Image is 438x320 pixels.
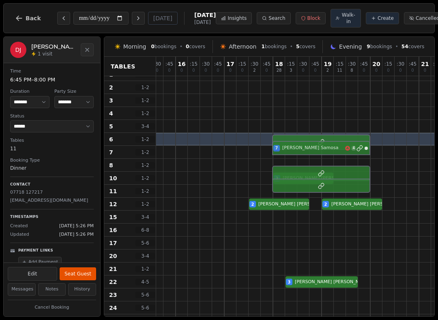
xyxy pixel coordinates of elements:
span: 1 - 2 [135,266,155,272]
span: 6 - 8 [135,227,155,233]
span: 5 [296,44,299,49]
span: 2 [276,175,279,181]
span: 11 [337,68,342,73]
span: bookings [367,43,392,50]
span: 5 [109,122,113,130]
span: 3 - 4 [135,123,155,130]
span: 0 [363,68,365,73]
button: Messages [8,283,36,296]
span: : 15 [238,62,246,66]
dd: 11 [10,145,94,152]
span: Evening [339,43,362,51]
span: 17 [226,61,234,67]
div: DJ [10,42,26,58]
span: [DATE] [194,19,216,26]
span: 0 [180,68,183,73]
span: 1 - 2 [135,97,155,104]
span: 2 [251,201,254,207]
span: 3 [288,279,291,285]
span: : 45 [263,62,271,66]
span: covers [296,43,316,50]
span: [DATE] 5:26 PM [59,231,94,238]
span: 20 [109,252,117,260]
button: [DATE] [148,12,178,25]
span: : 30 [153,62,161,66]
span: : 15 [336,62,344,66]
span: [PERSON_NAME] [PERSON_NAME] [295,279,370,286]
span: 1 - 2 [135,201,155,207]
span: 0 [265,68,268,73]
span: 0 [151,44,154,49]
dd: 6:45 PM – 8:00 PM [10,76,94,84]
dt: Tables [10,137,94,144]
span: 8 [109,161,113,169]
span: 1 - 2 [135,188,155,194]
span: 1 - 2 [135,175,155,181]
span: 11 [109,187,117,195]
span: 21 [109,265,117,273]
span: 5 - 6 [135,292,155,298]
span: 0 [387,68,389,73]
h2: [PERSON_NAME] Jones [31,43,76,51]
span: 2 [109,83,113,92]
p: [EMAIL_ADDRESS][DOMAIN_NAME] [10,197,94,204]
span: 2 [253,68,255,73]
span: 2 [326,68,329,73]
span: 4 - 5 [135,279,155,285]
span: 0 [314,68,316,73]
span: 0 [424,68,426,73]
span: 23 [109,291,117,299]
span: 3 [109,96,113,105]
button: Insights [216,12,252,24]
span: : 30 [299,62,307,66]
span: Block [307,15,320,21]
span: : 45 [409,62,417,66]
span: 1 - 2 [135,149,155,156]
span: Updated [10,231,29,238]
span: • [180,43,182,50]
span: [PERSON_NAME] [PERSON_NAME] [258,201,334,208]
span: : 30 [397,62,404,66]
span: [DATE] [194,11,216,19]
button: Next day [132,12,145,25]
span: 10 [109,174,117,182]
button: Search [257,12,290,24]
span: 7 [109,148,113,156]
p: 07718 127217 [10,189,94,196]
button: Seat Guest [60,267,96,280]
button: Cancel Booking [8,303,96,313]
dt: Party Size [54,88,94,95]
span: Insights [228,15,247,21]
span: : 30 [348,62,356,66]
span: 0 [411,68,414,73]
span: • [395,43,398,50]
dd: Dinner [10,164,94,172]
span: Walk-in [341,12,356,25]
span: 0 [229,68,232,73]
dt: Booking Type [10,157,94,164]
button: Edit [8,267,57,281]
span: 1 visit [38,51,52,57]
span: 9 [367,44,370,49]
button: Add Payment [18,257,62,268]
span: 5 - 6 [135,240,155,246]
span: 0 [192,68,195,73]
button: Notes [38,283,66,296]
span: : 45 [360,62,368,66]
span: Back [26,15,41,21]
span: 20 [372,61,380,67]
span: 0 [241,68,243,73]
span: Create [378,15,394,21]
span: 28 [277,68,282,73]
span: 19 [324,61,331,67]
span: covers [401,43,424,50]
span: 17 [109,239,117,247]
span: : 15 [287,62,295,66]
span: Tables [111,62,135,70]
span: 1 - 2 [135,136,155,143]
span: Morning [123,43,146,51]
span: covers [186,43,205,50]
span: 18 [275,61,283,67]
span: bookings [151,43,176,50]
span: : 15 [190,62,198,66]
